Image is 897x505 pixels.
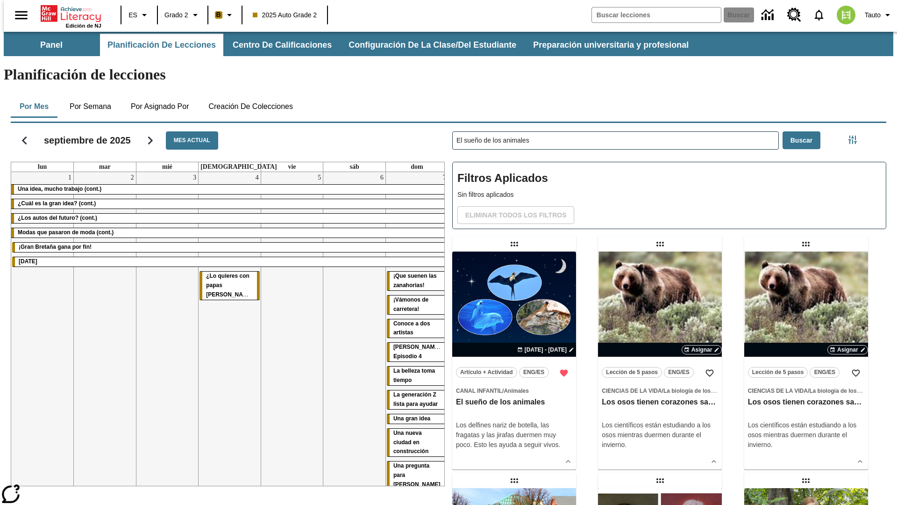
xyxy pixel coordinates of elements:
[66,172,73,183] a: 1 de septiembre de 2025
[216,9,221,21] span: B
[748,420,864,450] p: Los científicos están estudiando a los osos mientras duermen durante el invierno.
[865,10,881,20] span: Tauto
[847,365,864,382] button: Añadir a mis Favoritas
[561,454,575,469] button: Ver más
[592,7,721,22] input: Buscar campo
[843,130,862,149] button: Menú lateral de filtros
[453,132,778,149] input: Buscar lecciones
[748,367,808,378] button: Lección de 5 pasos
[44,135,131,146] h2: septiembre de 2025
[13,129,36,152] button: Regresar
[456,386,572,396] span: Tema: Canal Infantil/Animales
[211,7,239,23] button: Boost El color de la clase es anaranjado claro. Cambiar el color de la clase.
[456,367,517,378] button: Artículo + Actividad
[341,34,524,56] button: Configuración de la clase/del estudiante
[191,172,198,183] a: 3 de septiembre de 2025
[502,388,504,394] span: /
[254,172,261,183] a: 4 de septiembre de 2025
[452,162,886,229] div: Filtros Aplicados
[807,3,831,27] a: Notificaciones
[11,214,448,223] div: ¿Los autos del futuro? (cont.)
[11,95,57,118] button: Por mes
[441,172,448,183] a: 7 de septiembre de 2025
[782,2,807,28] a: Centro de recursos, Se abrirá en una pestaña nueva.
[526,34,696,56] button: Preparación universitaria y profesional
[12,257,447,267] div: Día del Trabajo
[783,131,820,150] button: Buscar
[124,7,154,23] button: Lenguaje: ES, Selecciona un idioma
[748,388,808,394] span: Ciencias de la Vida
[682,345,722,354] button: Asignar Elegir fechas
[253,10,317,20] span: 2025 Auto Grade 2
[74,172,136,494] td: 2 de septiembre de 2025
[129,172,136,183] a: 2 de septiembre de 2025
[316,172,323,183] a: 5 de septiembre de 2025
[11,199,448,209] div: ¿Cuál es la gran idea? (cont.)
[201,95,300,118] button: Creación de colecciones
[602,420,718,450] p: Los científicos están estudiando a los osos mientras duermen durante el invierno.
[519,367,549,378] button: ENG/ES
[225,34,339,56] button: Centro de calificaciones
[393,296,428,312] span: ¡Vámonos de carretera!
[810,367,840,378] button: ENG/ES
[748,386,864,396] span: Tema: Ciencias de la Vida/La biología de los sistemas humanos y la salud
[602,397,718,407] h3: Los osos tienen corazones sanos, pero ¿por qué?
[7,1,35,29] button: Abrir el menú lateral
[460,368,513,377] span: Artículo + Actividad
[100,34,223,56] button: Planificación de lecciones
[138,129,162,152] button: Seguir
[66,23,101,29] span: Edición de NJ
[18,215,97,221] span: ¿Los autos del futuro? (cont.)
[691,346,712,354] span: Asignar
[123,95,197,118] button: Por asignado por
[393,368,435,383] span: La belleza toma tiempo
[668,368,689,377] span: ENG/ES
[348,162,361,172] a: sábado
[160,162,174,172] a: miércoles
[199,162,279,172] a: jueves
[664,367,694,378] button: ENG/ES
[808,388,809,394] span: /
[827,345,868,354] button: Asignar Elegir fechas
[199,272,260,300] div: ¿Lo quieres con papas fritas?
[701,365,718,382] button: Añadir a mis Favoritas
[11,172,74,494] td: 1 de septiembre de 2025
[387,272,447,290] div: ¡Que suenen las zanahorias!
[206,273,256,298] span: ¿Lo quieres con papas fritas?
[507,237,522,252] div: Lección arrastrable: El sueño de los animales
[393,273,437,289] span: ¡Que suenen las zanahorias!
[602,386,718,396] span: Tema: Ciencias de la Vida/La biología de los sistemas humanos y la salud
[97,162,113,172] a: martes
[393,391,438,407] span: La generación Z lista para ayudar
[837,6,855,24] img: avatar image
[387,343,447,361] div: Elena Menope: Episodio 4
[409,162,425,172] a: domingo
[744,252,868,469] div: lesson details
[831,3,861,27] button: Escoja un nuevo avatar
[523,368,544,377] span: ENG/ES
[5,34,98,56] button: Panel
[161,7,205,23] button: Grado: Grado 2, Elige un grado
[853,454,867,469] button: Ver más
[525,346,567,354] span: [DATE] - [DATE]
[41,3,101,29] div: Portada
[18,200,96,207] span: ¿Cuál es la gran idea? (cont.)
[387,390,447,409] div: La generación Z lista para ayudar
[378,172,385,183] a: 6 de septiembre de 2025
[598,252,722,469] div: lesson details
[385,172,448,494] td: 7 de septiembre de 2025
[393,462,441,488] span: Una pregunta para Joplin
[11,185,448,194] div: Una idea, mucho trabajo (cont.)
[387,367,447,385] div: La belleza toma tiempo
[515,346,576,354] button: 08 sept - 08 sept Elegir fechas
[456,397,572,407] h3: El sueño de los animales
[393,415,430,422] span: Una gran idea
[752,368,804,377] span: Lección de 5 pasos
[457,167,881,190] h2: Filtros Aplicados
[18,186,101,192] span: Una idea, mucho trabajo (cont.)
[602,367,662,378] button: Lección de 5 pasos
[798,237,813,252] div: Lección arrastrable: Los osos tienen corazones sanos, pero ¿por qué?
[128,10,137,20] span: ES
[387,296,447,314] div: ¡Vámonos de carretera!
[861,7,897,23] button: Perfil/Configuración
